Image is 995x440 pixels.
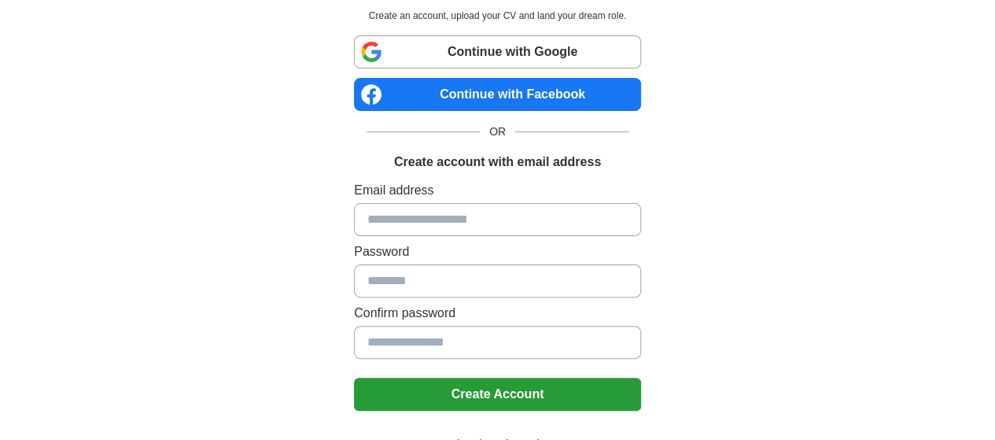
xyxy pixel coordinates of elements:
[354,378,641,411] button: Create Account
[354,35,641,68] a: Continue with Google
[354,304,641,323] label: Confirm password
[354,78,641,111] a: Continue with Facebook
[357,9,638,23] p: Create an account, upload your CV and land your dream role.
[354,181,641,200] label: Email address
[354,242,641,261] label: Password
[394,153,601,172] h1: Create account with email address
[480,124,515,140] span: OR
